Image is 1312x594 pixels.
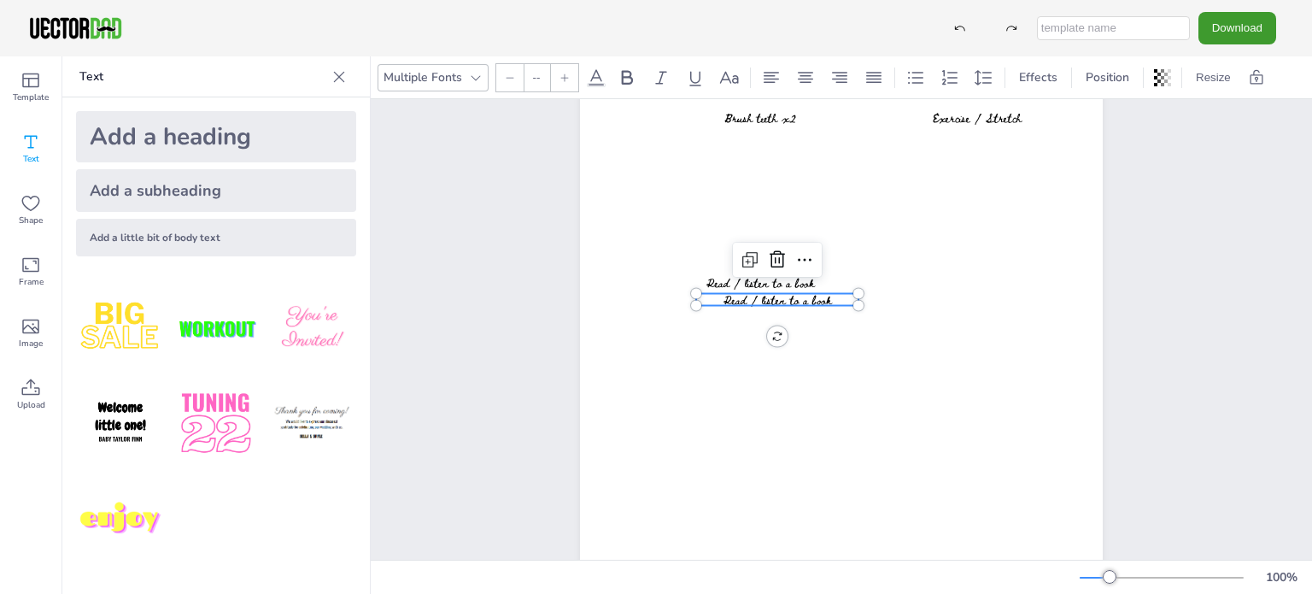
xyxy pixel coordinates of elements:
[19,214,43,227] span: Shape
[23,152,39,166] span: Text
[267,284,356,373] img: BBMXfK6.png
[17,398,45,412] span: Upload
[76,284,165,373] img: style1.png
[1261,569,1302,585] div: 100 %
[19,275,44,289] span: Frame
[79,56,325,97] p: Text
[13,91,49,104] span: Template
[1189,64,1238,91] button: Resize
[76,475,165,564] img: M7yqmqo.png
[19,337,43,350] span: Image
[76,219,356,256] div: Add a little bit of body text
[267,379,356,468] img: K4iXMrW.png
[933,109,1022,127] span: Exercise / Stretch
[1037,16,1190,40] input: template name
[172,284,261,373] img: XdJCRjX.png
[27,15,124,41] img: VectorDad-1.png
[724,109,796,127] span: Brush teeth x2
[706,273,814,292] span: Read / listen to a book
[76,111,356,162] div: Add a heading
[76,379,165,468] img: GNLDUe7.png
[1198,12,1276,44] button: Download
[1082,69,1133,85] span: Position
[76,169,356,212] div: Add a subheading
[723,291,831,309] span: Read / listen to a book
[172,379,261,468] img: 1B4LbXY.png
[380,66,466,89] div: Multiple Fonts
[1016,69,1061,85] span: Effects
